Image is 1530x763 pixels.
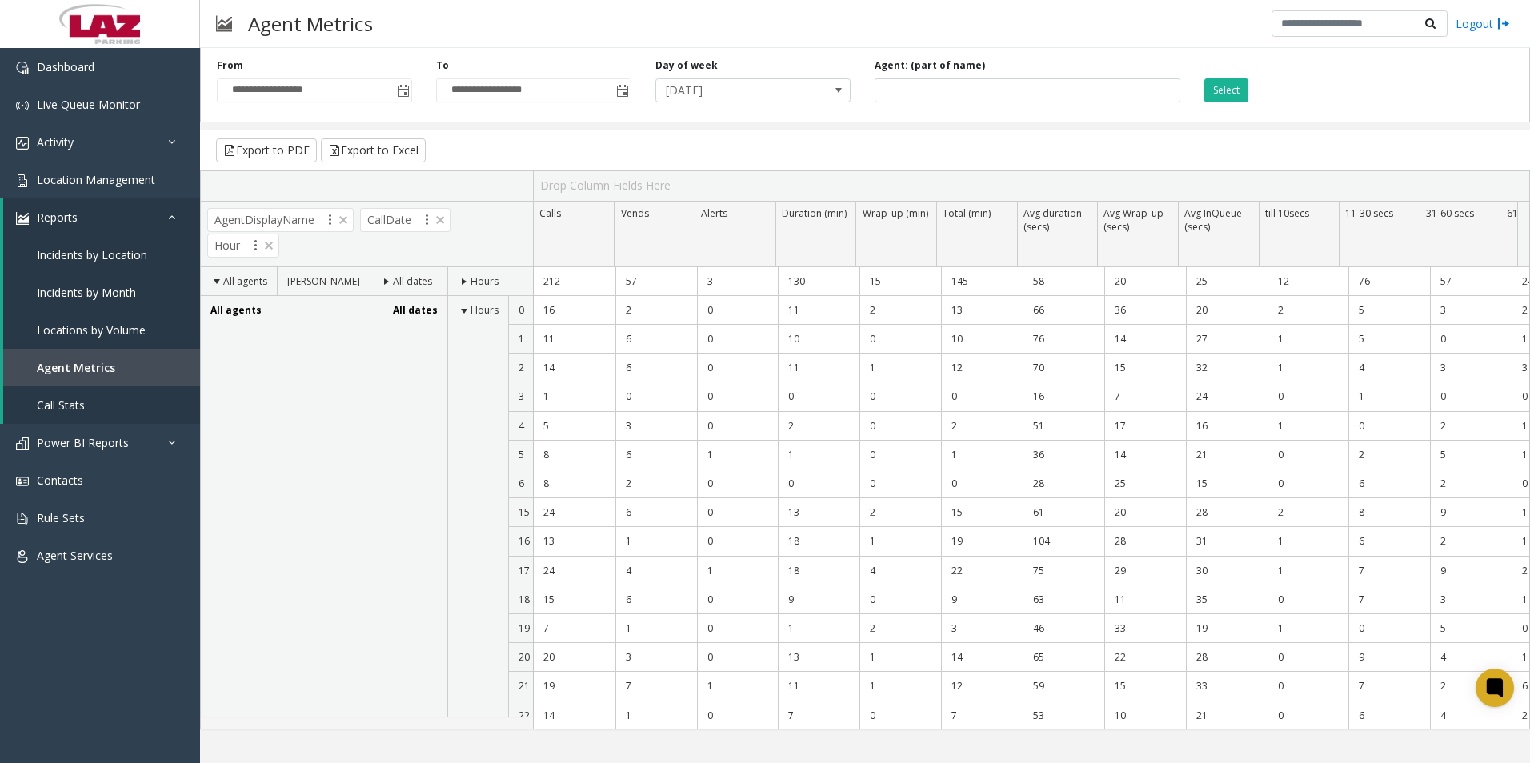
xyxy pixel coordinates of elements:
[1268,469,1349,498] td: 0
[615,441,697,469] td: 6
[621,206,649,220] span: Vends
[1430,441,1512,469] td: 5
[216,138,317,162] button: Export to PDF
[778,325,859,354] td: 10
[1348,441,1430,469] td: 2
[778,296,859,325] td: 11
[1430,296,1512,325] td: 3
[1186,498,1268,527] td: 28
[1430,527,1512,556] td: 2
[1348,267,1430,296] td: 76
[697,354,779,382] td: 0
[1104,441,1186,469] td: 14
[1430,354,1512,382] td: 3
[1268,672,1349,701] td: 0
[656,79,811,102] span: [DATE]
[519,593,530,606] span: 18
[1104,557,1186,585] td: 29
[941,614,1023,643] td: 3
[519,505,530,519] span: 15
[37,473,83,488] span: Contacts
[1023,701,1104,730] td: 53
[1348,672,1430,701] td: 7
[941,701,1023,730] td: 7
[941,382,1023,411] td: 0
[1268,614,1349,643] td: 1
[1023,441,1104,469] td: 36
[697,585,779,614] td: 0
[1430,267,1512,296] td: 57
[3,349,200,386] a: Agent Metrics
[1430,382,1512,411] td: 0
[859,498,941,527] td: 2
[534,498,615,527] td: 24
[1186,557,1268,585] td: 30
[1268,557,1349,585] td: 1
[778,527,859,556] td: 18
[1104,585,1186,614] td: 11
[1268,643,1349,672] td: 0
[615,325,697,354] td: 6
[782,206,847,220] span: Duration (min)
[1268,325,1349,354] td: 1
[859,354,941,382] td: 1
[471,303,499,317] span: Hours
[37,435,129,450] span: Power BI Reports
[207,234,279,258] span: Hour
[1348,498,1430,527] td: 8
[778,469,859,498] td: 0
[3,198,200,236] a: Reports
[1186,296,1268,325] td: 20
[1348,296,1430,325] td: 5
[436,58,449,73] label: To
[859,701,941,730] td: 0
[1430,701,1512,730] td: 4
[1023,614,1104,643] td: 46
[1430,585,1512,614] td: 3
[37,97,140,112] span: Live Queue Monitor
[207,208,354,232] span: AgentDisplayName
[859,412,941,441] td: 0
[778,557,859,585] td: 18
[540,178,671,193] span: Drop Column Fields Here
[1186,701,1268,730] td: 21
[240,4,381,43] h3: Agent Metrics
[875,58,985,73] label: Agent: (part of name)
[16,437,29,450] img: 'icon'
[534,614,615,643] td: 7
[3,236,200,274] a: Incidents by Location
[37,322,146,338] span: Locations by Volume
[1348,325,1430,354] td: 5
[1268,441,1349,469] td: 0
[1023,296,1104,325] td: 66
[1186,354,1268,382] td: 32
[1186,643,1268,672] td: 28
[321,138,426,162] button: Export to Excel
[519,709,530,722] span: 22
[519,534,530,548] span: 16
[1268,267,1349,296] td: 12
[37,548,113,563] span: Agent Services
[859,614,941,643] td: 2
[778,643,859,672] td: 13
[1104,267,1186,296] td: 20
[534,585,615,614] td: 15
[534,701,615,730] td: 14
[859,382,941,411] td: 0
[519,303,524,317] span: 0
[1430,412,1512,441] td: 2
[615,614,697,643] td: 1
[615,382,697,411] td: 0
[778,354,859,382] td: 11
[1348,354,1430,382] td: 4
[1104,412,1186,441] td: 17
[1186,412,1268,441] td: 16
[534,672,615,701] td: 19
[1348,412,1430,441] td: 0
[360,208,451,232] span: CallDate
[1023,585,1104,614] td: 63
[37,59,94,74] span: Dashboard
[697,643,779,672] td: 0
[1430,498,1512,527] td: 9
[697,267,779,296] td: 3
